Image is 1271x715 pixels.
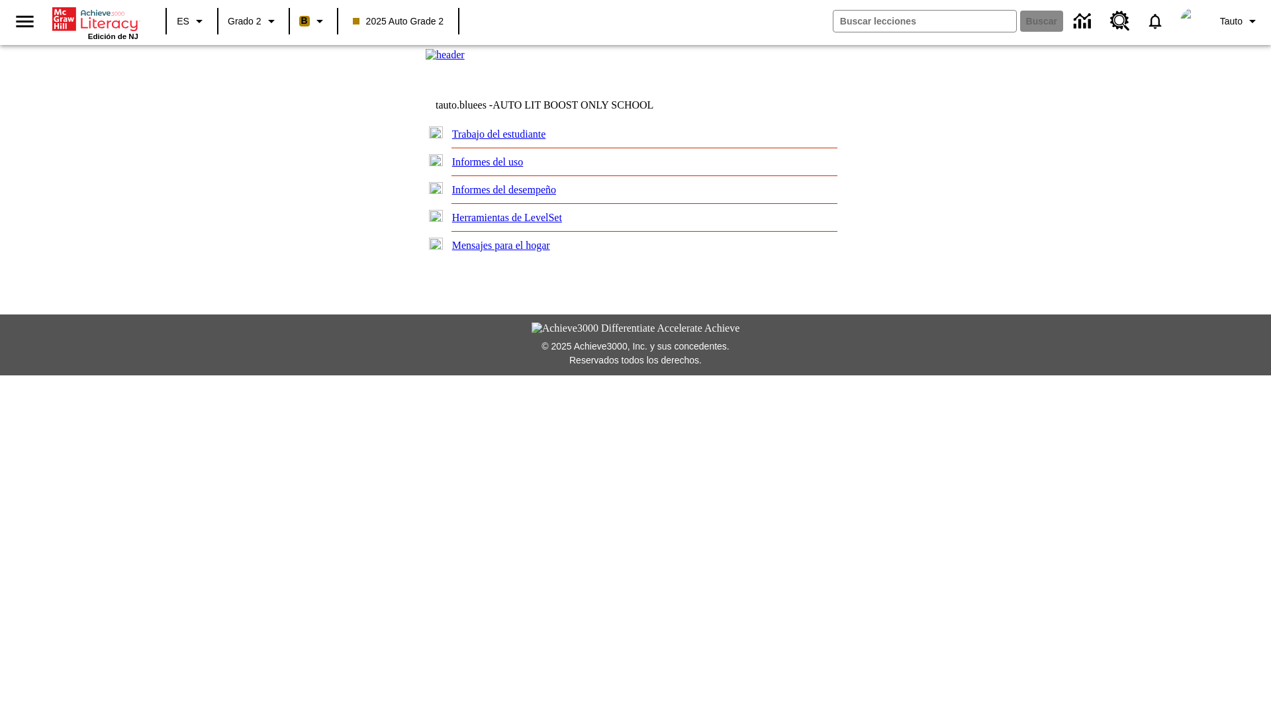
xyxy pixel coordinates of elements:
img: plus.gif [429,210,443,222]
a: Trabajo del estudiante [452,128,546,140]
button: Abrir el menú lateral [5,2,44,41]
button: Lenguaje: ES, Selecciona un idioma [171,9,213,33]
div: Portada [52,5,138,40]
button: Escoja un nuevo avatar [1172,4,1215,38]
span: Tauto [1220,15,1243,28]
img: Achieve3000 Differentiate Accelerate Achieve [532,322,740,334]
td: tauto.bluees - [436,99,679,111]
a: Herramientas de LevelSet [452,212,562,223]
button: Perfil/Configuración [1215,9,1266,33]
a: Centro de recursos, Se abrirá en una pestaña nueva. [1102,3,1138,39]
a: Mensajes para el hogar [452,240,550,251]
span: ES [177,15,189,28]
button: Grado: Grado 2, Elige un grado [222,9,285,33]
img: plus.gif [429,238,443,250]
img: plus.gif [429,126,443,138]
img: plus.gif [429,154,443,166]
img: plus.gif [429,182,443,194]
input: Buscar campo [833,11,1016,32]
nobr: AUTO LIT BOOST ONLY SCHOOL [493,99,653,111]
span: 2025 Auto Grade 2 [353,15,444,28]
img: header [426,49,465,61]
a: Informes del desempeño [452,184,556,195]
span: Grado 2 [228,15,261,28]
button: Boost El color de la clase es anaranjado claro. Cambiar el color de la clase. [294,9,333,33]
img: avatar image [1180,8,1207,34]
span: B [301,13,308,29]
a: Notificaciones [1138,4,1172,38]
a: Centro de información [1066,3,1102,40]
a: Informes del uso [452,156,524,167]
span: Edición de NJ [88,32,138,40]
